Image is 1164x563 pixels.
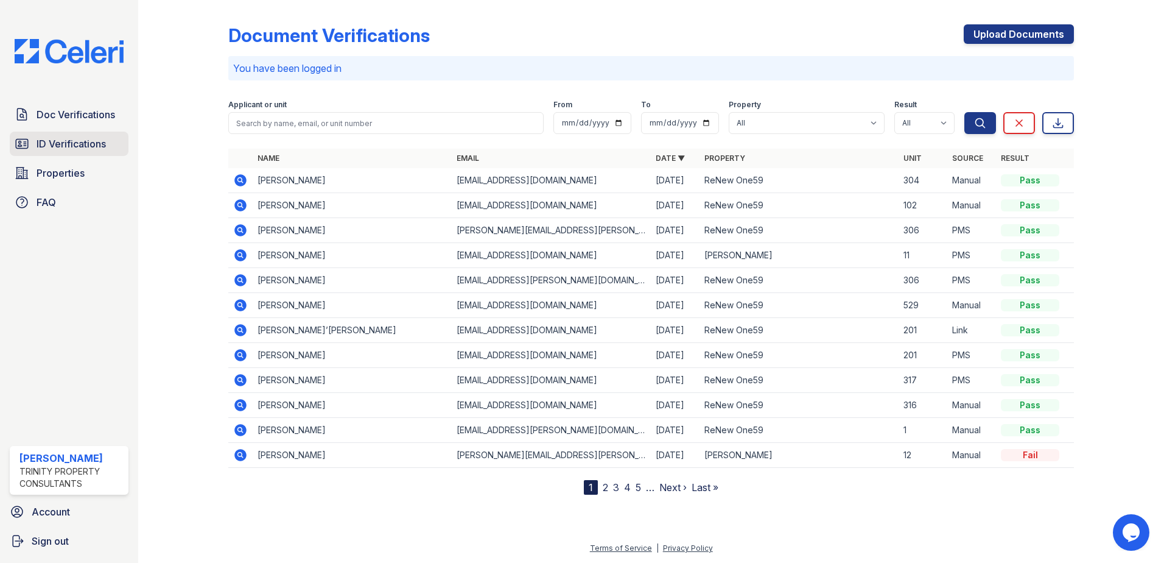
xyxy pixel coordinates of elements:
td: [EMAIL_ADDRESS][DOMAIN_NAME] [452,318,651,343]
td: ReNew One59 [699,293,899,318]
td: [EMAIL_ADDRESS][DOMAIN_NAME] [452,343,651,368]
div: | [656,544,659,553]
a: Sign out [5,529,133,553]
td: PMS [947,268,996,293]
td: [PERSON_NAME] [253,218,452,243]
td: [PERSON_NAME] [253,243,452,268]
div: Trinity Property Consultants [19,466,124,490]
label: To [641,100,651,110]
a: 4 [624,481,631,494]
label: Applicant or unit [228,100,287,110]
td: 201 [899,343,947,368]
td: 102 [899,193,947,218]
a: Terms of Service [590,544,652,553]
a: Source [952,154,983,163]
td: ReNew One59 [699,368,899,393]
td: [PERSON_NAME] [699,243,899,268]
a: Properties [10,161,128,185]
a: Privacy Policy [663,544,713,553]
div: Pass [1001,274,1059,286]
a: Property [704,154,745,163]
a: 3 [613,481,619,494]
td: Manual [947,293,996,318]
td: [DATE] [651,168,699,193]
td: 306 [899,268,947,293]
td: 317 [899,368,947,393]
a: Last » [692,481,718,494]
a: Result [1001,154,1029,163]
td: [PERSON_NAME][EMAIL_ADDRESS][PERSON_NAME][DOMAIN_NAME] [452,443,651,468]
td: [EMAIL_ADDRESS][DOMAIN_NAME] [452,293,651,318]
span: ID Verifications [37,136,106,151]
a: Account [5,500,133,524]
td: 1 [899,418,947,443]
td: [DATE] [651,393,699,418]
div: Pass [1001,324,1059,336]
div: Pass [1001,199,1059,211]
div: Pass [1001,174,1059,186]
label: From [553,100,572,110]
a: Name [258,154,279,163]
div: Pass [1001,424,1059,436]
p: You have been logged in [233,61,1069,76]
td: 201 [899,318,947,343]
td: [DATE] [651,368,699,393]
td: 529 [899,293,947,318]
td: [EMAIL_ADDRESS][DOMAIN_NAME] [452,243,651,268]
td: [PERSON_NAME] [699,443,899,468]
iframe: chat widget [1113,514,1152,551]
td: [EMAIL_ADDRESS][DOMAIN_NAME] [452,168,651,193]
td: [EMAIL_ADDRESS][DOMAIN_NAME] [452,368,651,393]
td: 12 [899,443,947,468]
td: ReNew One59 [699,393,899,418]
td: [PERSON_NAME] [253,193,452,218]
td: [PERSON_NAME][EMAIL_ADDRESS][PERSON_NAME][DOMAIN_NAME] [452,218,651,243]
td: [DATE] [651,268,699,293]
td: ReNew One59 [699,268,899,293]
td: ReNew One59 [699,418,899,443]
td: [PERSON_NAME] [253,368,452,393]
td: [PERSON_NAME] [253,268,452,293]
img: CE_Logo_Blue-a8612792a0a2168367f1c8372b55b34899dd931a85d93a1a3d3e32e68fde9ad4.png [5,39,133,63]
td: [EMAIL_ADDRESS][PERSON_NAME][DOMAIN_NAME] [452,418,651,443]
td: 304 [899,168,947,193]
td: [DATE] [651,293,699,318]
td: [PERSON_NAME] [253,168,452,193]
td: ReNew One59 [699,218,899,243]
td: [PERSON_NAME] [253,443,452,468]
td: [DATE] [651,343,699,368]
input: Search by name, email, or unit number [228,112,544,134]
td: [DATE] [651,418,699,443]
td: [EMAIL_ADDRESS][DOMAIN_NAME] [452,393,651,418]
td: PMS [947,218,996,243]
div: Document Verifications [228,24,430,46]
td: [DATE] [651,318,699,343]
span: Properties [37,166,85,180]
a: Doc Verifications [10,102,128,127]
span: Sign out [32,534,69,548]
label: Property [729,100,761,110]
td: [DATE] [651,193,699,218]
td: 316 [899,393,947,418]
td: [PERSON_NAME] [253,293,452,318]
div: Pass [1001,249,1059,261]
td: ReNew One59 [699,193,899,218]
a: Next › [659,481,687,494]
div: Fail [1001,449,1059,461]
a: FAQ [10,190,128,214]
span: Doc Verifications [37,107,115,122]
td: Manual [947,418,996,443]
td: [DATE] [651,443,699,468]
a: 5 [636,481,641,494]
td: Manual [947,443,996,468]
td: ReNew One59 [699,343,899,368]
span: … [646,480,654,495]
td: [PERSON_NAME] [253,418,452,443]
td: ReNew One59 [699,318,899,343]
td: [DATE] [651,243,699,268]
td: Manual [947,193,996,218]
td: [DATE] [651,218,699,243]
td: 11 [899,243,947,268]
div: Pass [1001,374,1059,386]
a: 2 [603,481,608,494]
